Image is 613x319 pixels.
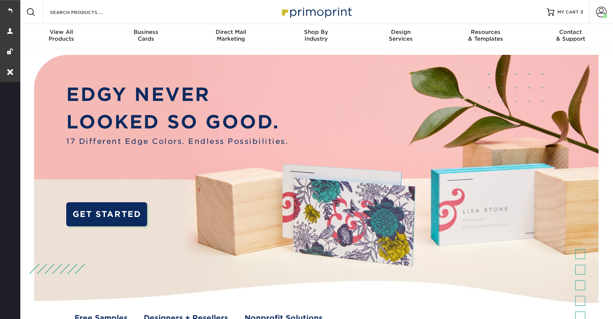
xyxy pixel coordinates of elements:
img: Primoprint [278,4,354,20]
span: Business [104,29,189,35]
span: MY CART [557,9,579,15]
span: Shop By [274,29,359,35]
span: 17 Different Edge Colors. Endless Possibilities. [66,136,288,147]
a: Resources& Templates [443,24,528,48]
div: & Templates [443,29,528,42]
div: Cards [104,29,189,42]
span: Direct Mail [189,29,274,35]
a: BusinessCards [104,24,189,48]
div: Products [19,29,104,42]
div: Marketing [189,29,274,42]
a: Contact& Support [528,24,613,48]
span: View All [19,29,104,35]
a: GET STARTED [66,202,147,226]
a: Shop ByIndustry [274,24,359,48]
a: DesignServices [358,24,443,48]
p: LOOKED SO GOOD. [66,108,288,136]
input: SEARCH PRODUCTS..... [49,8,123,17]
a: View AllProducts [19,24,104,48]
p: EDGY NEVER [66,81,288,108]
div: Services [358,29,443,42]
a: Direct MailMarketing [189,24,274,48]
span: Contact [528,29,613,35]
div: & Support [528,29,613,42]
span: Design [358,29,443,35]
span: 3 [580,9,583,15]
div: Industry [274,29,359,42]
span: Resources [443,29,528,35]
